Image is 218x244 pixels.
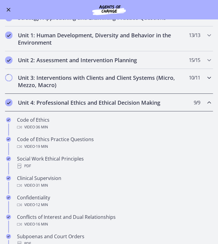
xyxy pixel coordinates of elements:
i: Completed [6,234,11,239]
div: Video [17,201,213,208]
span: 13 / 13 [189,32,200,39]
h2: Unit 4: Professional Ethics and Ethical Decision Making [18,99,189,106]
span: · 16 min [35,221,48,228]
span: 10 / 11 [189,74,200,81]
i: Completed [6,137,11,142]
div: PDF [17,162,213,170]
div: Clinical Supervision [17,175,213,189]
div: Code of Ethics [17,116,213,131]
i: Completed [5,56,12,64]
div: Video [17,221,213,228]
i: Completed [6,195,11,200]
div: Video [17,182,213,189]
span: 9 / 9 [194,99,200,106]
div: Social Work Ethical Principles [17,155,213,170]
div: Confidentiality [17,194,213,208]
i: Completed [5,99,12,106]
h2: Unit 1: Human Development, Diversity and Behavior in the Environment [18,32,189,46]
span: 15 / 15 [189,56,200,64]
div: Code of Ethics Practice Questions [17,136,213,150]
i: Completed [6,176,11,181]
i: Completed [6,215,11,219]
span: · 36 min [35,124,48,131]
div: Video [17,143,213,150]
i: Completed [6,117,11,122]
div: Conflicts of Interest and Dual Relationships [17,213,213,228]
img: Agents of Change Social Work Test Prep [79,4,139,16]
span: · 12 min [35,201,48,208]
span: · 31 min [35,182,48,189]
span: · 19 min [35,143,48,150]
button: Enable menu [5,6,12,13]
h2: Unit 3: Interventions with Clients and Client Systems (Micro, Mezzo, Macro) [18,74,189,89]
i: Completed [6,156,11,161]
i: Completed [5,32,12,39]
h2: Unit 2: Assessment and Intervention Planning [18,56,189,64]
div: Video [17,124,213,131]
